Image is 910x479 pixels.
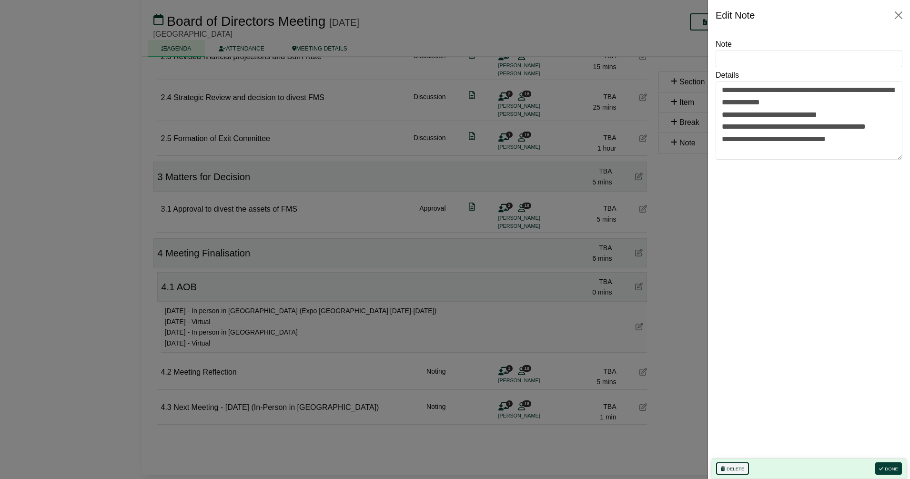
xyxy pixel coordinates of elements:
label: Details [716,69,739,82]
div: Edit Note [716,8,755,23]
button: Close [891,8,906,23]
label: Note [716,38,732,51]
button: Delete [716,462,749,475]
button: Done [875,462,902,475]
